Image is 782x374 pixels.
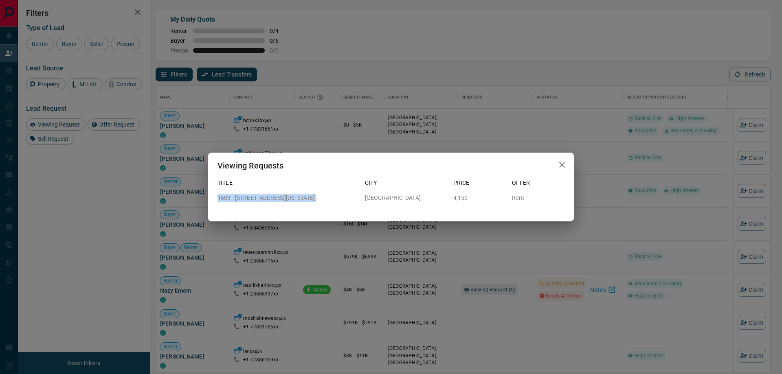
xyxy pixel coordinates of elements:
h2: Viewing Requests [208,153,293,179]
p: 1603 - [STREET_ADDRESS][US_STATE] [217,194,358,202]
p: Title [217,179,358,187]
p: Price [453,179,506,187]
p: Rent [512,194,565,202]
p: Offer [512,179,565,187]
p: 4,150 [453,194,506,202]
p: City [365,179,447,187]
p: [GEOGRAPHIC_DATA] [365,194,447,202]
